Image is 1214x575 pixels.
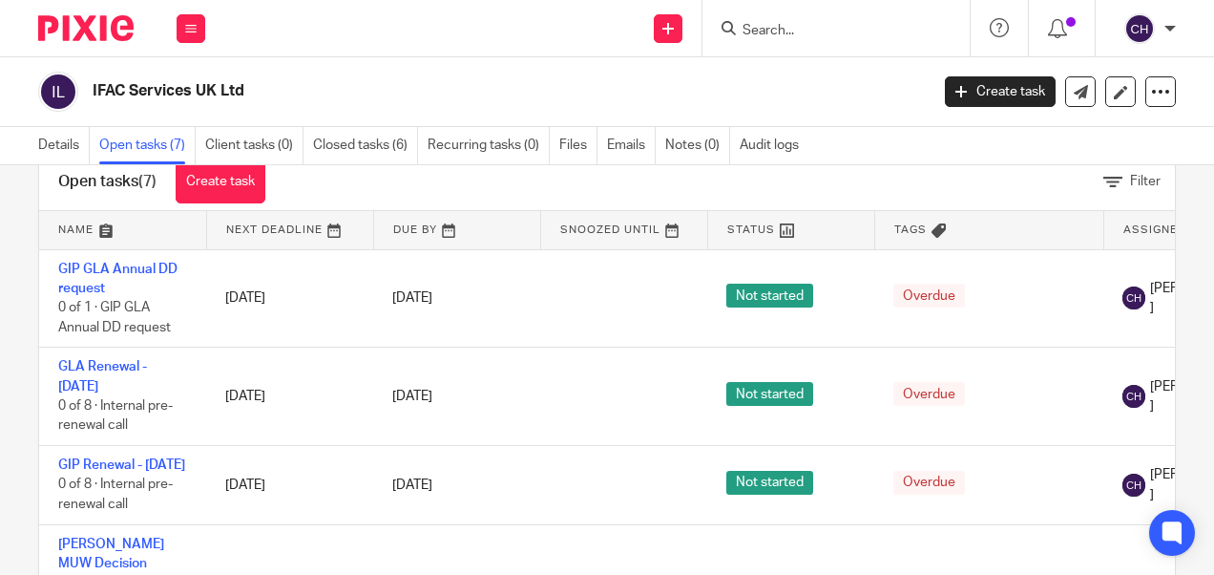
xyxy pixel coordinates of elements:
a: Notes (0) [665,127,730,164]
span: Snoozed Until [560,224,660,235]
span: Overdue [893,471,965,495]
a: Open tasks (7) [99,127,196,164]
input: Search [741,23,912,40]
span: 0 of 8 · Internal pre-renewal call [58,399,173,433]
span: [DATE] [392,291,432,305]
span: 0 of 8 · Internal pre-renewal call [58,479,173,512]
span: (7) [138,174,157,189]
a: Create task [176,160,265,203]
img: svg%3E [1122,474,1145,497]
span: Tags [894,224,927,235]
img: svg%3E [38,72,78,112]
a: Emails [607,127,656,164]
h2: IFAC Services UK Ltd [93,81,751,101]
img: Pixie [38,15,134,41]
span: Not started [726,382,813,406]
span: Filter [1130,175,1161,188]
h1: Open tasks [58,172,157,192]
a: Closed tasks (6) [313,127,418,164]
a: Create task [945,76,1056,107]
a: Client tasks (0) [205,127,303,164]
span: [DATE] [392,479,432,492]
span: Overdue [893,382,965,406]
span: Overdue [893,284,965,308]
td: [DATE] [206,348,373,446]
a: Recurring tasks (0) [428,127,550,164]
a: Files [559,127,597,164]
span: Not started [726,471,813,495]
img: svg%3E [1122,385,1145,408]
span: 0 of 1 · GIP GLA Annual DD request [58,301,171,334]
a: Audit logs [740,127,808,164]
a: GIP GLA Annual DD request [58,263,178,295]
span: Status [727,224,775,235]
span: [DATE] [392,390,432,403]
a: GIP Renewal - [DATE] [58,458,185,472]
td: [DATE] [206,446,373,524]
a: GLA Renewal - [DATE] [58,360,147,393]
a: Details [38,127,90,164]
img: svg%3E [1122,287,1145,309]
span: Not started [726,284,813,308]
img: svg%3E [1124,13,1155,44]
td: [DATE] [206,249,373,348]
